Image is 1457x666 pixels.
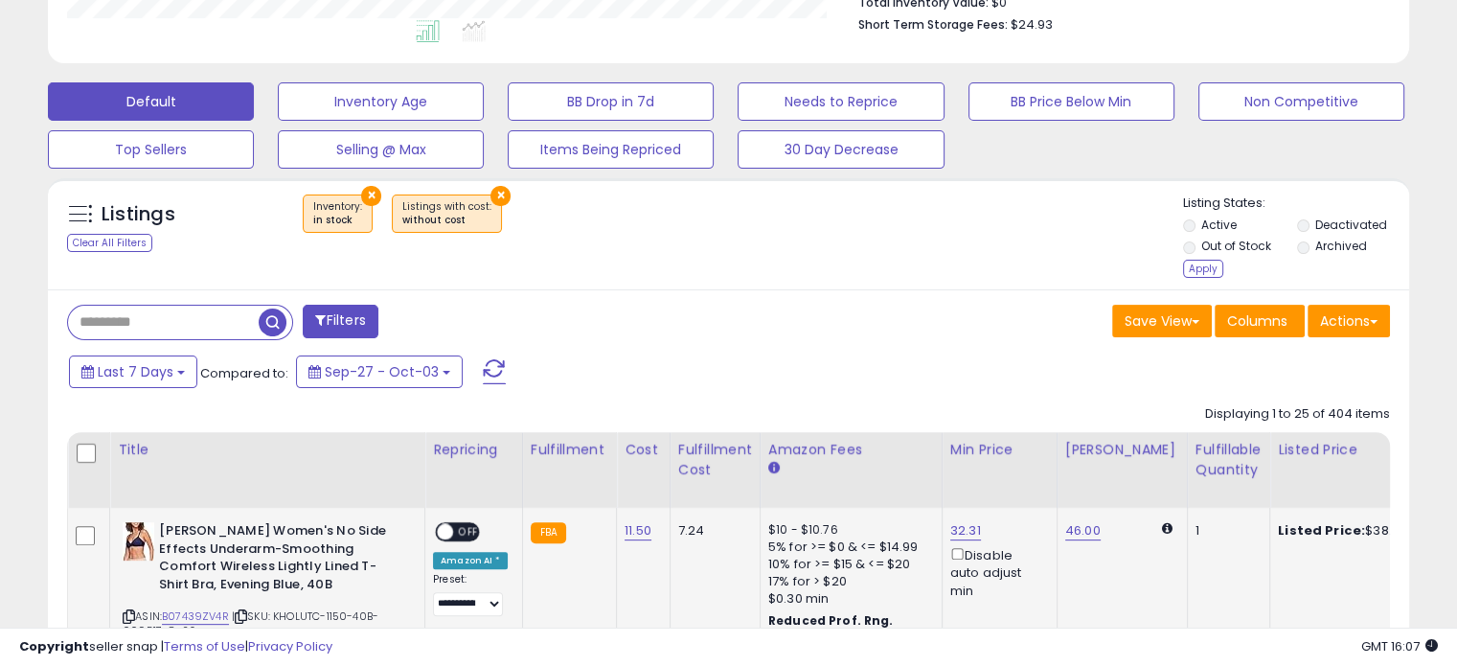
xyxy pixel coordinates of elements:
[313,199,362,228] span: Inventory :
[67,234,152,252] div: Clear All Filters
[361,186,381,206] button: ×
[768,590,927,608] div: $0.30 min
[1205,405,1390,424] div: Displaying 1 to 25 of 404 items
[433,552,508,569] div: Amazon AI *
[1195,522,1255,540] div: 1
[1065,521,1101,540] a: 46.00
[200,364,288,382] span: Compared to:
[968,82,1174,121] button: BB Price Below Min
[1183,260,1223,278] div: Apply
[1227,311,1287,331] span: Columns
[768,539,927,556] div: 5% for >= $0 & <= $14.99
[1361,637,1438,655] span: 2025-10-11 16:07 GMT
[738,130,944,169] button: 30 Day Decrease
[1198,82,1404,121] button: Non Competitive
[98,362,173,381] span: Last 7 Days
[402,199,491,228] span: Listings with cost :
[159,522,392,598] b: [PERSON_NAME] Women's No Side Effects Underarm-Smoothing Comfort Wireless Lightly Lined T-Shirt B...
[162,609,229,625] a: B07439ZV4R
[248,637,332,655] a: Privacy Policy
[325,362,439,381] span: Sep-27 - Oct-03
[278,82,484,121] button: Inventory Age
[950,440,1049,460] div: Min Price
[19,637,89,655] strong: Copyright
[768,460,780,477] small: Amazon Fees.
[625,440,662,460] div: Cost
[1215,305,1305,337] button: Columns
[433,440,514,460] div: Repricing
[768,573,927,590] div: 17% for > $20
[950,544,1042,600] div: Disable auto adjust min
[1308,305,1390,337] button: Actions
[313,214,362,227] div: in stock
[1201,217,1237,233] label: Active
[433,573,508,616] div: Preset:
[490,186,511,206] button: ×
[1278,440,1444,460] div: Listed Price
[1195,440,1262,480] div: Fulfillable Quantity
[508,130,714,169] button: Items Being Repriced
[118,440,417,460] div: Title
[303,305,377,338] button: Filters
[508,82,714,121] button: BB Drop in 7d
[19,638,332,656] div: seller snap | |
[453,524,484,540] span: OFF
[123,522,154,561] img: 41tnMUUIG8L._SL40_.jpg
[678,440,752,480] div: Fulfillment Cost
[1314,238,1366,254] label: Archived
[1011,15,1053,34] span: $24.93
[768,440,934,460] div: Amazon Fees
[1201,238,1271,254] label: Out of Stock
[164,637,245,655] a: Terms of Use
[1314,217,1386,233] label: Deactivated
[1065,440,1179,460] div: [PERSON_NAME]
[950,521,981,540] a: 32.31
[1278,522,1437,540] div: $38.99
[858,16,1008,33] b: Short Term Storage Fees:
[531,440,608,460] div: Fulfillment
[69,356,197,388] button: Last 7 Days
[768,556,927,573] div: 10% for >= $15 & <= $20
[768,612,894,629] b: Reduced Prof. Rng.
[48,130,254,169] button: Top Sellers
[48,82,254,121] button: Default
[531,522,566,543] small: FBA
[678,522,745,540] div: 7.24
[1112,305,1212,337] button: Save View
[123,609,378,637] span: | SKU: KHOLUTC-1150-40B-009517-8-26
[625,521,651,540] a: 11.50
[402,214,491,227] div: without cost
[1162,522,1172,535] i: Calculated using Dynamic Max Price.
[102,201,175,228] h5: Listings
[278,130,484,169] button: Selling @ Max
[738,82,944,121] button: Needs to Reprice
[1183,195,1409,213] p: Listing States:
[768,522,927,539] div: $10 - $10.76
[1278,521,1365,540] b: Listed Price:
[296,356,463,388] button: Sep-27 - Oct-03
